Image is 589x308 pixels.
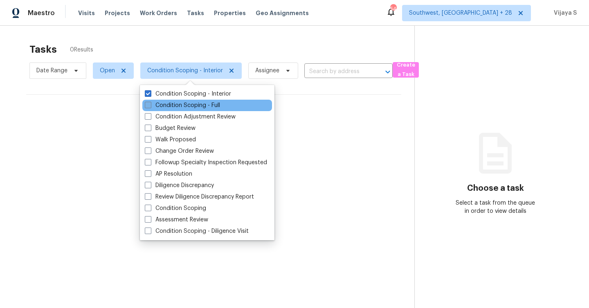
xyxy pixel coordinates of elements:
[145,90,231,98] label: Condition Scoping - Interior
[145,113,236,121] label: Condition Adjustment Review
[28,9,55,17] span: Maestro
[145,204,206,212] label: Condition Scoping
[455,199,536,215] div: Select a task from the queue in order to view details
[145,101,220,109] label: Condition Scoping - Full
[145,147,214,155] label: Change Order Review
[78,9,95,17] span: Visits
[187,10,204,16] span: Tasks
[256,9,309,17] span: Geo Assignments
[145,181,214,190] label: Diligence Discrepancy
[409,9,512,17] span: Southwest, [GEOGRAPHIC_DATA] + 28
[145,193,254,201] label: Review Diligence Discrepancy Report
[304,65,370,78] input: Search by address
[467,184,524,192] h3: Choose a task
[70,46,93,54] span: 0 Results
[29,45,57,54] h2: Tasks
[382,66,393,78] button: Open
[145,170,192,178] label: AP Resolution
[214,9,246,17] span: Properties
[393,62,419,78] button: Create a Task
[145,136,196,144] label: Walk Proposed
[145,216,208,224] label: Assessment Review
[105,9,130,17] span: Projects
[100,67,115,75] span: Open
[255,67,279,75] span: Assignee
[145,227,249,235] label: Condition Scoping - Diligence Visit
[140,9,177,17] span: Work Orders
[551,9,577,17] span: Vijaya S
[397,60,415,79] span: Create a Task
[36,67,67,75] span: Date Range
[145,158,267,167] label: Followup Specialty Inspection Requested
[390,5,396,13] div: 544
[145,124,196,132] label: Budget Review
[147,67,223,75] span: Condition Scoping - Interior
